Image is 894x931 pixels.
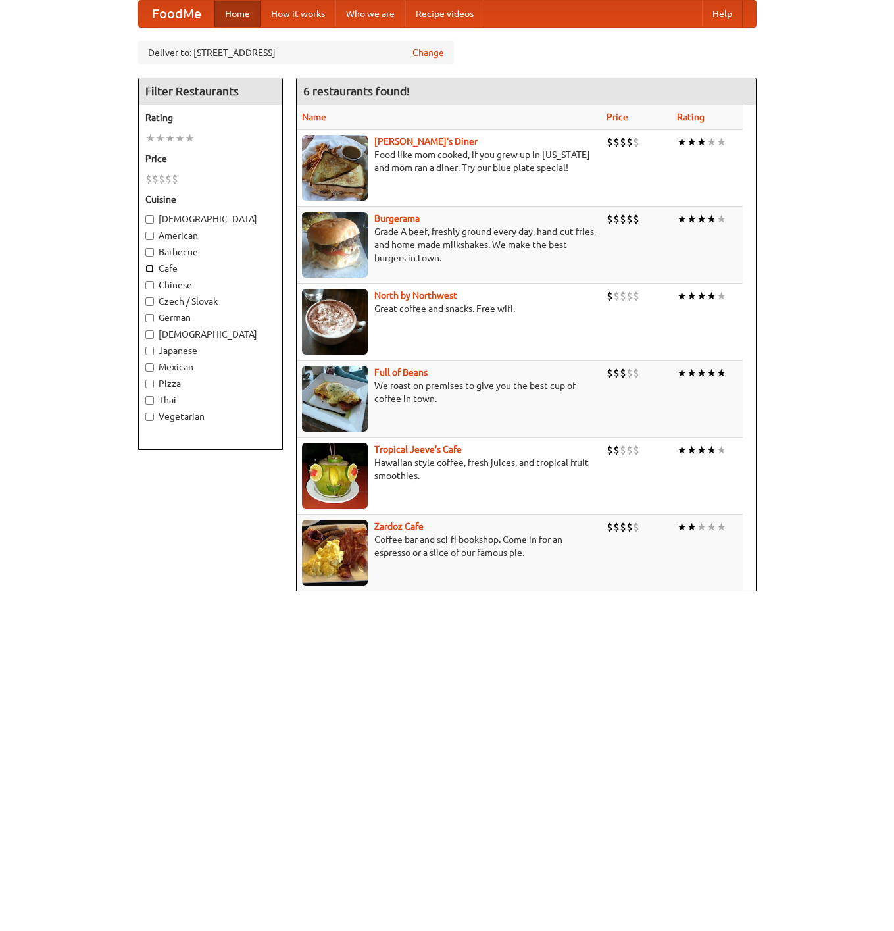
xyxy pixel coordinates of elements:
[145,193,276,206] h5: Cuisine
[626,212,633,226] li: $
[687,366,697,380] li: ★
[620,366,626,380] li: $
[687,443,697,457] li: ★
[633,212,639,226] li: $
[677,112,705,122] a: Rating
[626,289,633,303] li: $
[613,289,620,303] li: $
[145,295,276,308] label: Czech / Slovak
[687,289,697,303] li: ★
[302,289,368,355] img: north.jpg
[374,367,428,378] a: Full of Beans
[716,366,726,380] li: ★
[145,380,154,388] input: Pizza
[145,347,154,355] input: Japanese
[145,131,155,145] li: ★
[145,172,152,186] li: $
[145,264,154,273] input: Cafe
[302,302,596,315] p: Great coffee and snacks. Free wifi.
[613,520,620,534] li: $
[374,290,457,301] a: North by Northwest
[716,520,726,534] li: ★
[374,444,462,455] a: Tropical Jeeve's Cafe
[687,135,697,149] li: ★
[697,443,707,457] li: ★
[716,443,726,457] li: ★
[145,361,276,374] label: Mexican
[707,135,716,149] li: ★
[620,520,626,534] li: $
[335,1,405,27] a: Who we are
[145,344,276,357] label: Japanese
[302,366,368,432] img: beans.jpg
[145,413,154,421] input: Vegetarian
[607,366,613,380] li: $
[302,443,368,509] img: jeeves.jpg
[626,443,633,457] li: $
[145,314,154,322] input: German
[620,289,626,303] li: $
[138,41,454,64] div: Deliver to: [STREET_ADDRESS]
[620,135,626,149] li: $
[607,135,613,149] li: $
[613,443,620,457] li: $
[374,521,424,532] a: Zardoz Cafe
[677,135,687,149] li: ★
[607,443,613,457] li: $
[607,112,628,122] a: Price
[677,289,687,303] li: ★
[687,212,697,226] li: ★
[707,366,716,380] li: ★
[633,520,639,534] li: $
[145,215,154,224] input: [DEMOGRAPHIC_DATA]
[145,281,154,289] input: Chinese
[302,225,596,264] p: Grade A beef, freshly ground every day, hand-cut fries, and home-made milkshakes. We make the bes...
[620,212,626,226] li: $
[716,289,726,303] li: ★
[302,212,368,278] img: burgerama.jpg
[185,131,195,145] li: ★
[139,1,214,27] a: FoodMe
[697,212,707,226] li: ★
[145,278,276,291] label: Chinese
[155,131,165,145] li: ★
[626,366,633,380] li: $
[707,289,716,303] li: ★
[302,148,596,174] p: Food like mom cooked, if you grew up in [US_STATE] and mom ran a diner. Try our blue plate special!
[374,136,478,147] a: [PERSON_NAME]'s Diner
[607,520,613,534] li: $
[165,131,175,145] li: ★
[633,289,639,303] li: $
[145,262,276,275] label: Cafe
[145,396,154,405] input: Thai
[175,131,185,145] li: ★
[165,172,172,186] li: $
[145,152,276,165] h5: Price
[139,78,282,105] h4: Filter Restaurants
[613,366,620,380] li: $
[633,135,639,149] li: $
[145,232,154,240] input: American
[620,443,626,457] li: $
[626,520,633,534] li: $
[214,1,261,27] a: Home
[677,443,687,457] li: ★
[152,172,159,186] li: $
[677,366,687,380] li: ★
[303,85,410,97] ng-pluralize: 6 restaurants found!
[261,1,335,27] a: How it works
[707,520,716,534] li: ★
[145,245,276,259] label: Barbecue
[159,172,165,186] li: $
[716,212,726,226] li: ★
[145,328,276,341] label: [DEMOGRAPHIC_DATA]
[607,289,613,303] li: $
[145,377,276,390] label: Pizza
[607,212,613,226] li: $
[633,366,639,380] li: $
[716,135,726,149] li: ★
[412,46,444,59] a: Change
